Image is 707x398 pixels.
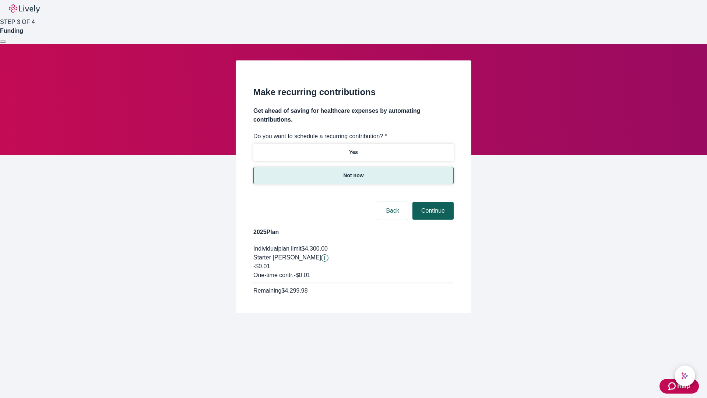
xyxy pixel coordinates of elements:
span: $4,300.00 [302,245,328,252]
h4: Get ahead of saving for healthcare expenses by automating contributions. [253,107,454,124]
h4: 2025 Plan [253,228,454,237]
svg: Lively AI Assistant [681,372,689,380]
p: Not now [343,172,363,179]
button: Continue [412,202,454,220]
button: Lively will contribute $0.01 to establish your account [321,254,328,262]
button: Back [377,202,408,220]
button: Not now [253,167,454,184]
span: Help [677,382,690,391]
button: Zendesk support iconHelp [659,379,699,394]
span: Remaining [253,287,281,294]
span: -$0.01 [253,263,270,269]
h2: Make recurring contributions [253,85,454,99]
button: chat [675,366,695,386]
span: One-time contr. [253,272,293,278]
label: Do you want to schedule a recurring contribution? * [253,132,387,141]
svg: Zendesk support icon [668,382,677,391]
svg: Starter penny details [321,254,328,262]
span: $4,299.98 [281,287,307,294]
span: - $0.01 [293,272,310,278]
span: Starter [PERSON_NAME] [253,254,321,261]
img: Lively [9,4,40,13]
p: Yes [349,149,358,156]
span: Individual plan limit [253,245,302,252]
button: Yes [253,144,454,161]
